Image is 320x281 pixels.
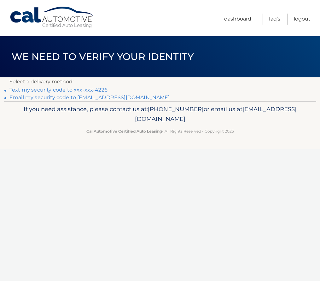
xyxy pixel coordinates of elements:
p: Select a delivery method: [9,77,311,86]
p: - All Rights Reserved - Copyright 2025 [14,128,307,135]
a: Text my security code to xxx-xxx-4226 [9,87,108,93]
a: Dashboard [224,14,251,25]
p: If you need assistance, please contact us at: or email us at [14,104,307,124]
a: FAQ's [269,14,280,25]
span: We need to verify your identity [12,51,194,63]
a: Email my security code to [EMAIL_ADDRESS][DOMAIN_NAME] [9,94,170,100]
span: [PHONE_NUMBER] [148,105,204,113]
a: Logout [294,14,311,25]
strong: Cal Automotive Certified Auto Leasing [86,129,162,134]
a: Cal Automotive [9,6,95,29]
